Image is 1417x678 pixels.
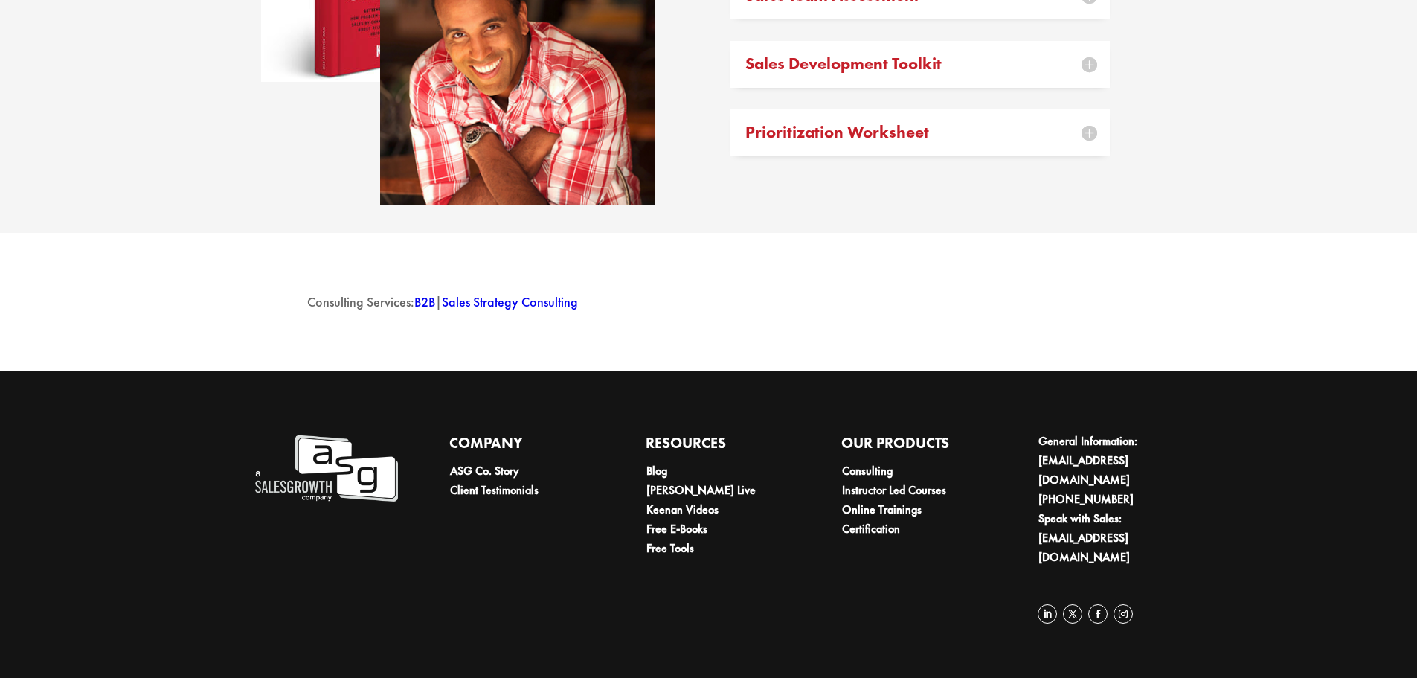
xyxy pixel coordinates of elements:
[646,482,756,498] a: [PERSON_NAME] Live
[1114,604,1133,624] a: Follow on Instagram
[1038,604,1057,624] a: Follow on LinkedIn
[450,463,519,479] a: ASG Co. Story
[646,432,791,461] h4: Resources
[646,502,719,517] a: Keenan Videos
[1038,452,1130,487] a: [EMAIL_ADDRESS][DOMAIN_NAME]
[1088,604,1108,624] a: Follow on Facebook
[450,482,539,498] a: Client Testimonials
[842,502,922,517] a: Online Trainings
[1038,491,1134,507] a: [PHONE_NUMBER]
[1038,509,1183,567] li: Speak with Sales:
[253,432,398,505] img: A Sales Growth Company
[745,124,1095,141] h5: Prioritization Worksheet
[449,432,594,461] h4: Company
[1063,604,1082,624] a: Follow on X
[841,432,986,461] h4: Our Products
[414,293,435,310] a: B2B
[646,463,667,479] a: Blog
[646,540,694,556] a: Free Tools
[842,463,893,479] a: Consulting
[1038,530,1130,565] a: [EMAIL_ADDRESS][DOMAIN_NAME]
[842,482,946,498] a: Instructor Led Courses
[1038,432,1183,490] li: General Information:
[745,56,1095,72] h5: Sales Development Toolkit
[842,521,900,537] a: Certification
[442,293,578,310] a: Sales Strategy Consulting
[307,293,1111,311] p: Consulting Services: |
[646,521,707,537] a: Free E-Books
